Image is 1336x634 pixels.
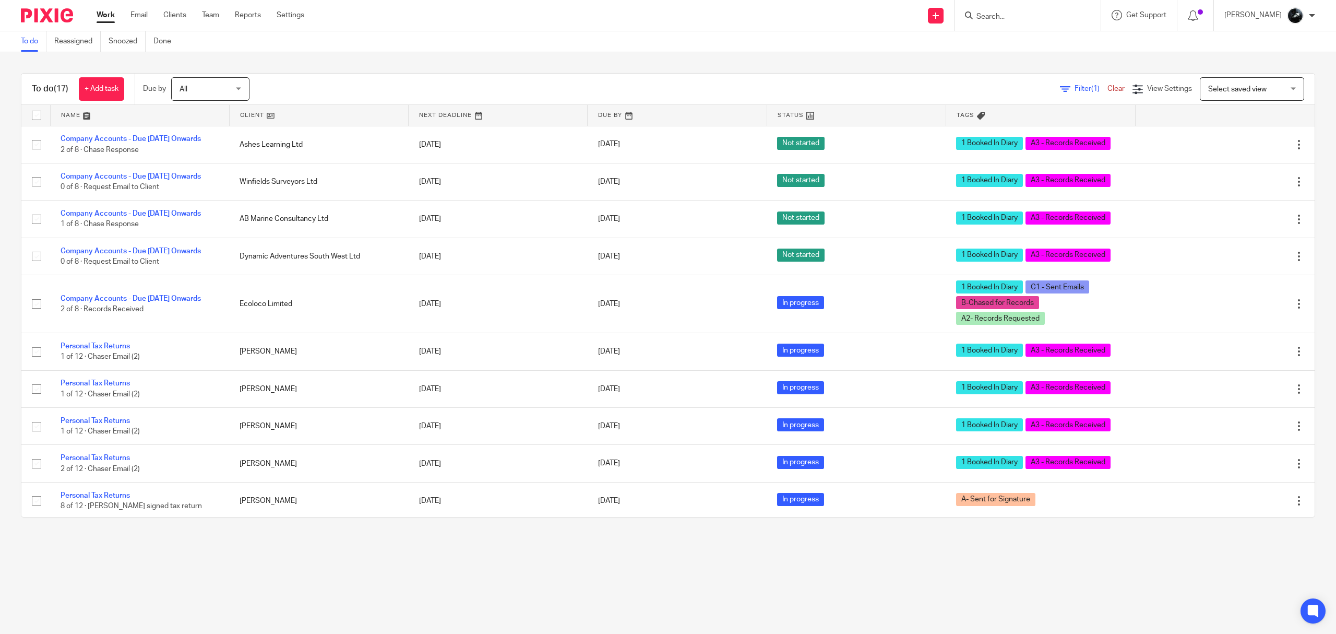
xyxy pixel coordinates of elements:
span: [DATE] [598,460,620,467]
span: 1 Booked In Diary [956,280,1023,293]
span: In progress [777,296,824,309]
span: [DATE] [598,497,620,504]
span: [DATE] [598,178,620,185]
td: [PERSON_NAME] [229,445,408,482]
a: Done [153,31,179,52]
img: 1000002122.jpg [1287,7,1304,24]
a: + Add task [79,77,124,101]
span: 1 Booked In Diary [956,344,1023,357]
td: [DATE] [409,482,588,519]
span: B-Chased for Records [956,296,1039,309]
span: In progress [777,493,824,506]
span: C1 - Sent Emails [1025,280,1089,293]
td: [DATE] [409,408,588,445]
span: In progress [777,381,824,394]
span: 1 Booked In Diary [956,381,1023,394]
span: A3 - Records Received [1025,418,1111,431]
a: Personal Tax Returns [61,380,130,387]
span: [DATE] [598,253,620,260]
a: Work [97,10,115,20]
span: 2 of 8 · Records Received [61,306,144,313]
span: A3 - Records Received [1025,344,1111,357]
td: [DATE] [409,333,588,370]
span: A2- Records Requested [956,312,1045,325]
span: [DATE] [598,348,620,355]
h1: To do [32,84,68,95]
span: A3 - Records Received [1025,381,1111,394]
a: Reports [235,10,261,20]
span: 1 of 12 · Chaser Email (2) [61,354,140,361]
span: Not started [777,249,825,262]
span: [DATE] [598,300,620,308]
span: A- Sent for Signature [956,493,1035,506]
a: Personal Tax Returns [61,454,130,462]
span: [DATE] [598,215,620,222]
td: [DATE] [409,201,588,238]
td: [PERSON_NAME] [229,408,408,445]
span: 1 Booked In Diary [956,249,1023,262]
p: Due by [143,84,166,94]
a: Personal Tax Returns [61,343,130,350]
a: Company Accounts - Due [DATE] Onwards [61,135,201,143]
span: A3 - Records Received [1025,249,1111,262]
span: [DATE] [598,385,620,393]
td: [DATE] [409,163,588,200]
td: Winfields Surveyors Ltd [229,163,408,200]
span: Not started [777,137,825,150]
td: Dynamic Adventures South West Ltd [229,238,408,275]
span: A3 - Records Received [1025,212,1111,225]
span: A3 - Records Received [1025,456,1111,469]
a: Clear [1107,85,1125,92]
span: [DATE] [598,141,620,148]
td: [DATE] [409,445,588,482]
span: Not started [777,174,825,187]
p: [PERSON_NAME] [1224,10,1282,20]
span: A3 - Records Received [1025,137,1111,150]
span: In progress [777,456,824,469]
a: Clients [163,10,186,20]
td: [DATE] [409,126,588,163]
td: Ashes Learning Ltd [229,126,408,163]
span: 2 of 12 · Chaser Email (2) [61,465,140,473]
span: [DATE] [598,422,620,430]
span: 1 Booked In Diary [956,212,1023,225]
a: Reassigned [54,31,101,52]
span: 1 Booked In Diary [956,174,1023,187]
a: Personal Tax Returns [61,492,130,499]
span: 1 Booked In Diary [956,418,1023,431]
span: Tags [957,112,974,118]
a: Company Accounts - Due [DATE] Onwards [61,173,201,180]
span: A3 - Records Received [1025,174,1111,187]
span: 1 of 12 · Chaser Email (2) [61,428,140,435]
span: Select saved view [1208,86,1267,93]
span: 1 of 12 · Chaser Email (2) [61,391,140,398]
td: [DATE] [409,238,588,275]
span: 1 Booked In Diary [956,456,1023,469]
a: Settings [277,10,304,20]
span: All [180,86,187,93]
span: 1 Booked In Diary [956,137,1023,150]
span: 1 of 8 · Chase Response [61,221,139,228]
span: In progress [777,418,824,431]
td: AB Marine Consultancy Ltd [229,201,408,238]
a: Company Accounts - Due [DATE] Onwards [61,210,201,217]
span: Not started [777,212,825,225]
img: Pixie [21,8,73,22]
span: In progress [777,344,824,357]
td: [PERSON_NAME] [229,370,408,407]
td: [PERSON_NAME] [229,333,408,370]
a: Company Accounts - Due [DATE] Onwards [61,248,201,255]
a: Personal Tax Returns [61,417,130,425]
a: Snoozed [109,31,146,52]
span: (17) [54,85,68,93]
span: 0 of 8 · Request Email to Client [61,183,159,191]
a: Email [130,10,148,20]
td: Ecoloco Limited [229,275,408,333]
a: Team [202,10,219,20]
span: View Settings [1147,85,1192,92]
td: [DATE] [409,275,588,333]
span: Get Support [1126,11,1166,19]
span: Filter [1075,85,1107,92]
a: To do [21,31,46,52]
td: [PERSON_NAME] [229,482,408,519]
